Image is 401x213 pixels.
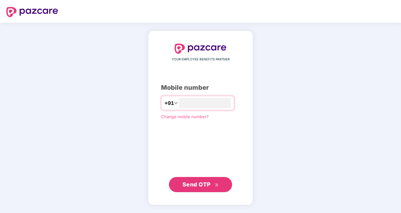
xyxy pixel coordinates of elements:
[183,181,211,188] span: Send OTP
[174,101,178,105] span: down
[175,44,226,54] img: logo
[169,177,232,192] button: Send OTPdouble-right
[161,83,240,93] div: Mobile number
[161,114,209,119] a: Change mobile number?
[6,7,58,17] img: logo
[165,99,174,107] span: +91
[215,183,219,187] span: double-right
[172,57,230,62] span: YOUR EMPLOYEE BENEFITS PARTNER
